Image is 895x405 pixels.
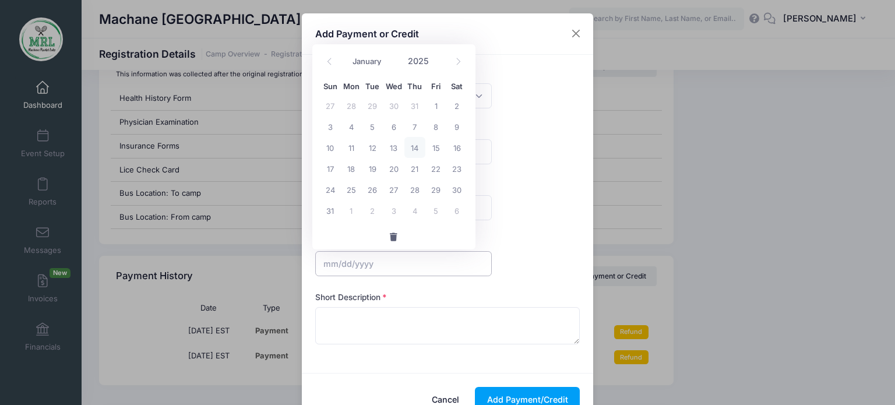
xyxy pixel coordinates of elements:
[362,158,383,179] span: August 19, 2025
[425,179,446,200] span: August 29, 2025
[341,137,362,158] span: August 11, 2025
[383,179,404,200] span: August 27, 2025
[383,137,404,158] span: August 13, 2025
[404,116,425,137] span: August 7, 2025
[446,116,467,137] span: August 9, 2025
[446,137,467,158] span: August 16, 2025
[320,116,341,137] span: August 3, 2025
[315,291,387,303] label: Short Description
[446,83,467,90] span: Sat
[446,200,467,221] span: September 6, 2025
[341,116,362,137] span: August 4, 2025
[341,200,362,221] span: September 1, 2025
[383,95,404,116] span: July 30, 2025
[341,83,362,90] span: Mon
[320,158,341,179] span: August 17, 2025
[320,83,341,90] span: Sun
[404,95,425,116] span: July 31, 2025
[425,158,446,179] span: August 22, 2025
[446,179,467,200] span: August 30, 2025
[446,158,467,179] span: August 23, 2025
[425,83,446,90] span: Fri
[404,200,425,221] span: September 4, 2025
[320,137,341,158] span: August 10, 2025
[383,83,404,90] span: Wed
[315,251,492,276] input: mm/dd/yyyy
[347,54,399,69] select: Month
[320,179,341,200] span: August 24, 2025
[362,83,383,90] span: Tue
[341,95,362,116] span: July 28, 2025
[315,27,419,41] h4: Add Payment or Credit
[362,95,383,116] span: July 29, 2025
[425,95,446,116] span: August 1, 2025
[404,179,425,200] span: August 28, 2025
[425,200,446,221] span: September 5, 2025
[320,95,341,116] span: July 27, 2025
[341,158,362,179] span: August 18, 2025
[383,200,404,221] span: September 3, 2025
[362,200,383,221] span: September 2, 2025
[425,137,446,158] span: August 15, 2025
[383,116,404,137] span: August 6, 2025
[404,137,425,158] span: August 14, 2025
[362,116,383,137] span: August 5, 2025
[341,179,362,200] span: August 25, 2025
[446,95,467,116] span: August 2, 2025
[425,116,446,137] span: August 8, 2025
[566,23,587,44] button: Close
[383,158,404,179] span: August 20, 2025
[362,179,383,200] span: August 26, 2025
[404,83,425,90] span: Thu
[403,52,441,69] input: Year
[362,137,383,158] span: August 12, 2025
[320,200,341,221] span: August 31, 2025
[404,158,425,179] span: August 21, 2025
